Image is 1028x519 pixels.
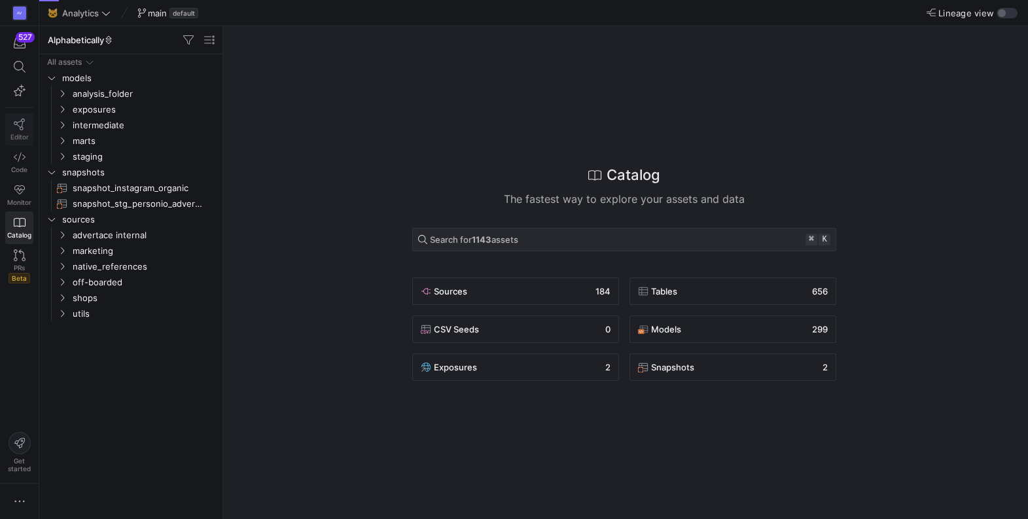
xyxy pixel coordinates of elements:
[629,277,836,305] button: undefinedTables656
[5,146,33,179] a: Code
[62,165,215,180] span: snapshots
[47,58,82,67] div: All assets
[44,164,217,180] div: Press SPACE to select this row.
[412,277,619,305] button: undefinedSources184
[472,234,491,245] strong: 1143
[73,243,215,259] span: marketing
[938,8,994,18] span: Lineage view
[10,133,29,141] span: Editor
[44,211,217,227] div: Press SPACE to select this row.
[73,102,215,117] span: exposures
[73,196,202,211] span: snapshot_stg_personio_advertace__employees​​​​​​​
[5,31,33,55] button: 527
[44,180,217,196] div: Press SPACE to select this row.
[7,198,31,206] span: Monitor
[62,71,215,86] span: models
[629,315,836,343] button: undefinedModels299
[5,179,33,211] a: Monitor
[44,290,217,306] div: Press SPACE to select this row.
[73,259,215,274] span: native_references
[629,353,836,381] button: undefinedSnapshots2
[8,457,31,473] span: Get started
[421,324,431,334] img: undefined
[73,149,215,164] span: staging
[638,286,648,296] img: undefined
[651,286,677,296] span: Tables
[412,353,619,381] button: undefinedExposures2
[16,32,35,43] div: 527
[44,101,217,117] div: Press SPACE to select this row.
[823,362,828,372] span: 2
[434,286,467,296] span: Sources
[607,164,660,186] h1: Catalog
[806,234,817,245] kbd: ⌘
[412,191,836,207] div: The fastest way to explore your assets and data
[44,227,217,243] div: Press SPACE to select this row.
[819,234,830,245] kbd: k
[44,243,217,259] div: Press SPACE to select this row.
[48,35,113,45] span: Alphabetically
[11,166,27,173] span: Code
[412,228,836,251] button: Search for1143assets⌘k
[605,324,611,334] span: 0
[169,8,198,18] span: default
[638,324,648,334] img: undefined
[44,180,217,196] a: snapshot_instagram_organic​​​​​​​
[44,54,217,70] div: Press SPACE to select this row.
[434,324,479,334] span: CSV Seeds
[44,31,116,48] button: Alphabetically
[44,149,217,164] div: Press SPACE to select this row.
[73,291,215,306] span: shops
[421,286,431,296] img: undefined
[44,86,217,101] div: Press SPACE to select this row.
[62,212,215,227] span: sources
[5,113,33,146] a: Editor
[73,306,215,321] span: utils
[44,196,217,211] a: snapshot_stg_personio_advertace__employees​​​​​​​
[605,362,611,372] span: 2
[44,196,217,211] div: Press SPACE to select this row.
[7,231,31,239] span: Catalog
[434,362,477,372] span: Exposures
[812,286,828,296] span: 656
[5,244,33,289] a: PRsBeta
[148,8,167,18] span: main
[9,273,30,283] span: Beta
[73,134,215,149] span: marts
[14,264,25,272] span: PRs
[638,362,648,372] img: undefined
[73,228,215,243] span: advertace internal
[48,9,57,18] span: 🐱
[430,234,518,245] span: Search for assets
[812,324,828,334] span: 299
[421,362,431,372] img: undefined
[73,86,215,101] span: analysis_folder
[5,427,33,478] button: Getstarted
[44,306,217,321] div: Press SPACE to select this row.
[651,324,681,334] span: Models
[595,286,611,296] span: 184
[44,274,217,290] div: Press SPACE to select this row.
[13,7,26,20] div: AV
[44,259,217,274] div: Press SPACE to select this row.
[73,181,202,196] span: snapshot_instagram_organic​​​​​​​
[44,133,217,149] div: Press SPACE to select this row.
[44,117,217,133] div: Press SPACE to select this row.
[5,2,33,24] a: AV
[5,211,33,244] a: Catalog
[73,275,215,290] span: off-boarded
[412,315,619,343] button: undefinedCSV Seeds0
[62,8,99,18] span: Analytics
[44,70,217,86] div: Press SPACE to select this row.
[651,362,694,372] span: Snapshots
[44,5,114,22] button: 🐱Analytics
[73,118,215,133] span: intermediate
